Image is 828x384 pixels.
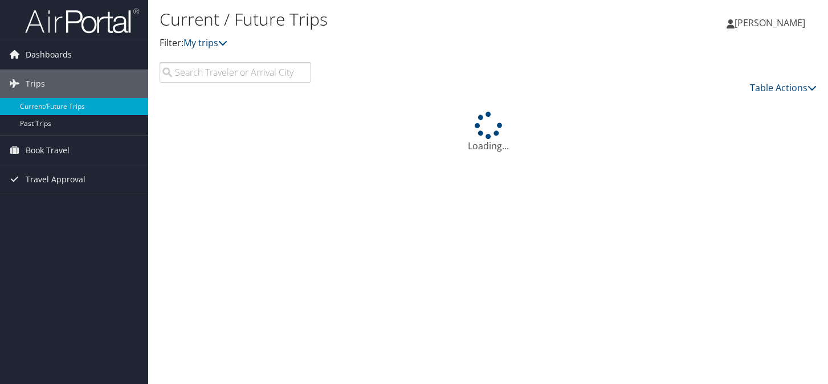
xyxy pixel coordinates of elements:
span: Travel Approval [26,165,85,194]
p: Filter: [160,36,598,51]
a: My trips [183,36,227,49]
span: Trips [26,70,45,98]
h1: Current / Future Trips [160,7,598,31]
a: [PERSON_NAME] [727,6,817,40]
img: airportal-logo.png [25,7,139,34]
span: Book Travel [26,136,70,165]
a: Table Actions [750,81,817,94]
span: [PERSON_NAME] [735,17,805,29]
div: Loading... [160,112,817,153]
input: Search Traveler or Arrival City [160,62,311,83]
span: Dashboards [26,40,72,69]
